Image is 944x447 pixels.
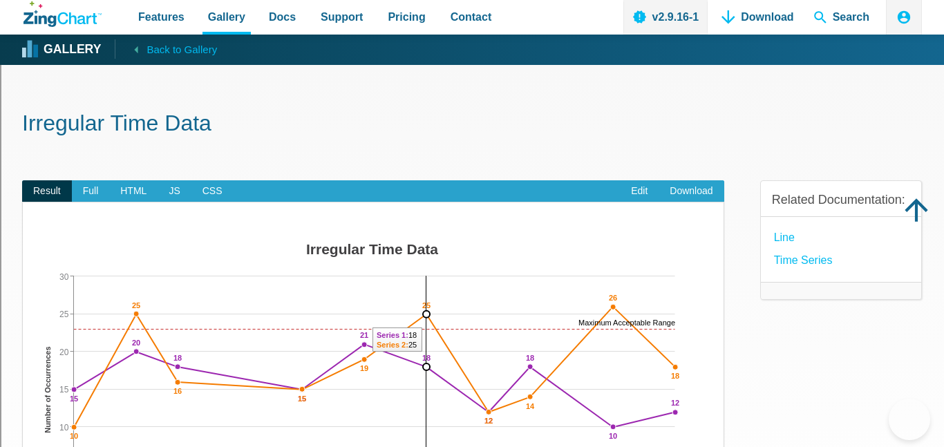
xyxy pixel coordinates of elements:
[269,8,296,26] span: Docs
[23,1,102,27] a: ZingChart Logo. Click to return to the homepage
[889,399,930,440] iframe: Toggle Customer Support
[138,8,185,26] span: Features
[23,39,101,60] a: Gallery
[451,8,492,26] span: Contact
[321,8,363,26] span: Support
[147,41,217,59] span: Back to Gallery
[208,8,245,26] span: Gallery
[115,39,217,59] a: Back to Gallery
[44,44,101,56] strong: Gallery
[388,8,425,26] span: Pricing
